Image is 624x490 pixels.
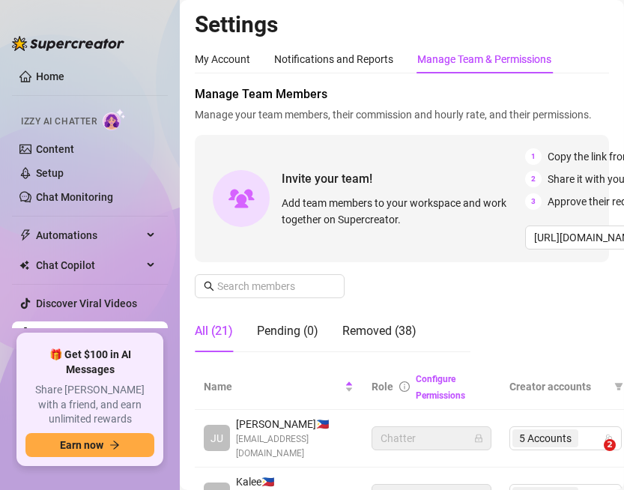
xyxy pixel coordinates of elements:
img: logo-BBDzfeDw.svg [12,36,124,51]
span: arrow-right [109,440,120,450]
span: Creator accounts [509,378,608,395]
h2: Settings [195,10,609,39]
span: Kalee 🇵🇭 [236,474,354,490]
span: 5 Accounts [519,430,572,447]
span: Izzy AI Chatter [21,115,97,129]
span: 2 [525,171,542,187]
div: Removed (38) [342,322,416,340]
span: Automations [36,223,142,247]
span: Share [PERSON_NAME] with a friend, and earn unlimited rewards [25,383,154,427]
a: Settings [36,327,76,339]
iframe: Intercom live chat [573,439,609,475]
span: JU [210,430,223,447]
img: Chat Copilot [19,260,29,270]
span: 2 [604,439,616,451]
a: Setup [36,167,64,179]
div: Pending (0) [257,322,318,340]
span: filter [614,382,623,391]
span: Chat Copilot [36,253,142,277]
th: Name [195,364,363,410]
span: Chatter [381,427,482,450]
a: Home [36,70,64,82]
span: Name [204,378,342,395]
div: Notifications and Reports [274,51,393,67]
a: Configure Permissions [416,374,465,401]
span: 1 [525,148,542,165]
img: AI Chatter [103,109,126,130]
div: Manage Team & Permissions [417,51,551,67]
span: 5 Accounts [512,429,578,447]
span: lock [474,434,483,443]
div: All (21) [195,322,233,340]
a: Content [36,143,74,155]
button: Earn nowarrow-right [25,433,154,457]
span: team [605,434,614,443]
span: Manage Team Members [195,85,609,103]
a: Chat Monitoring [36,191,113,203]
span: info-circle [399,381,410,392]
span: 3 [525,193,542,210]
span: Invite your team! [282,169,525,188]
span: Add team members to your workspace and work together on Supercreator. [282,195,519,228]
span: 🎁 Get $100 in AI Messages [25,348,154,377]
span: Role [372,381,393,393]
span: [EMAIL_ADDRESS][DOMAIN_NAME] [236,432,354,461]
span: thunderbolt [19,229,31,241]
input: Search members [217,278,324,294]
span: [PERSON_NAME] 🇵🇭 [236,416,354,432]
span: Earn now [60,439,103,451]
span: Manage your team members, their commission and hourly rate, and their permissions. [195,106,609,123]
div: My Account [195,51,250,67]
a: Discover Viral Videos [36,297,137,309]
span: search [204,281,214,291]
